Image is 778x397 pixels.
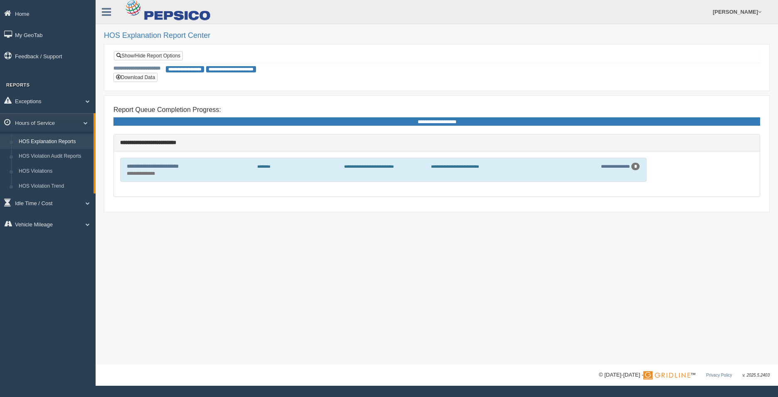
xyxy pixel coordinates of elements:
h4: Report Queue Completion Progress: [113,106,760,114]
button: Download Data [113,73,158,82]
a: HOS Violation Trend [15,179,94,194]
a: Privacy Policy [706,373,732,377]
h2: HOS Explanation Report Center [104,32,770,40]
a: HOS Explanation Reports [15,134,94,149]
a: Show/Hide Report Options [114,51,183,60]
img: Gridline [643,371,690,380]
div: © [DATE]-[DATE] - ™ [599,371,770,380]
a: HOS Violations [15,164,94,179]
a: HOS Violation Audit Reports [15,149,94,164]
span: v. 2025.5.2403 [743,373,770,377]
